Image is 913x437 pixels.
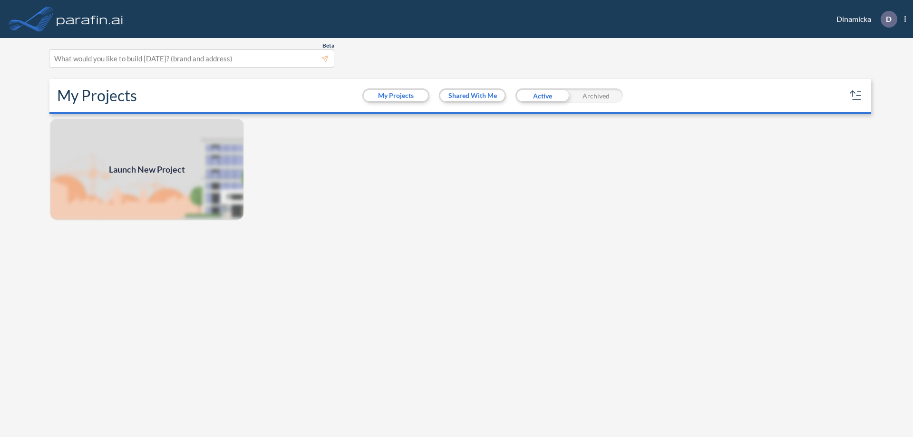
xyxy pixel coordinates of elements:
[49,118,244,221] a: Launch New Project
[109,163,185,176] span: Launch New Project
[569,88,623,103] div: Archived
[440,90,505,101] button: Shared With Me
[57,87,137,105] h2: My Projects
[322,42,334,49] span: Beta
[886,15,892,23] p: D
[49,118,244,221] img: add
[364,90,428,101] button: My Projects
[55,10,125,29] img: logo
[515,88,569,103] div: Active
[848,88,864,103] button: sort
[822,11,906,28] div: Dinamicka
